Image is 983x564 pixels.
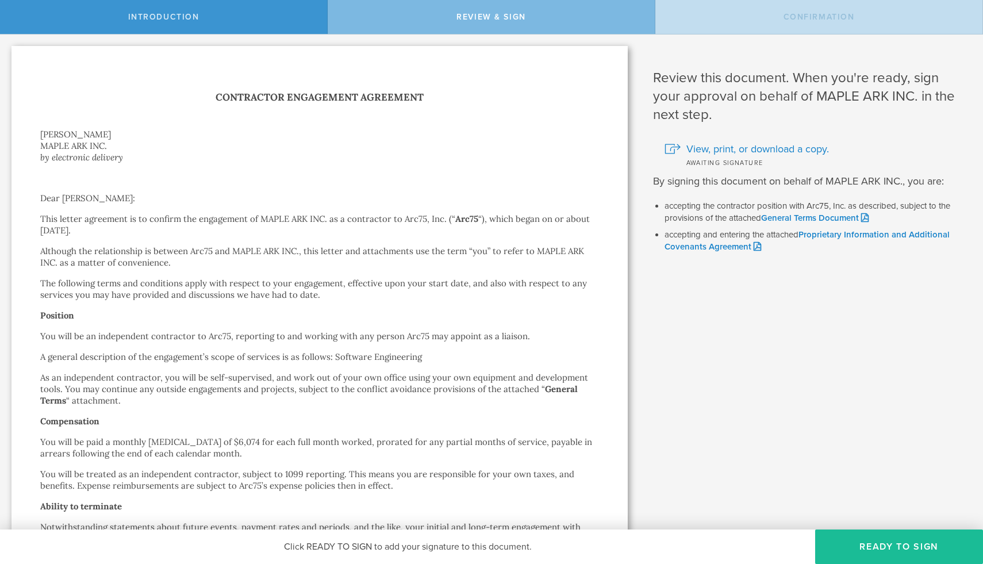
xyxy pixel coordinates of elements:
[665,229,950,252] a: Proprietary Information and Additional Covenants Agreement
[40,372,599,406] p: As an independent contractor, you will be self-supervised, and work out of your own office using ...
[456,12,526,22] span: Review & sign
[665,229,966,252] li: accepting and entering the attached
[784,12,855,22] span: Confirmation
[40,245,599,268] p: Although the relationship is between Arc75 and MAPLE ARK INC., this letter and attachments use th...
[40,331,599,342] p: You will be an independent contractor to Arc75, reporting to and working with any person Arc75 ma...
[128,12,199,22] span: Introduction
[815,530,983,564] button: Ready to Sign
[40,436,599,459] p: You will be paid a monthly [MEDICAL_DATA] of $6,074 for each full month worked, prorated for any ...
[40,501,122,512] strong: Ability to terminate
[40,310,74,321] strong: Position
[653,69,966,124] h1: Review this document. When you're ready, sign your approval on behalf of MAPLE ARK INC. in the ne...
[40,416,99,427] strong: Compensation
[761,213,869,223] a: General Terms Document
[455,213,478,224] strong: Arc75
[665,201,966,224] li: accepting the contractor position with Arc75, Inc. as described, subject to the provisions of the...
[40,351,599,363] p: A general description of the engagement’s scope of services is as follows: Software Engineering
[686,141,829,156] span: View, print, or download a copy.
[40,89,599,106] h1: Contractor Engagement Agreement
[40,140,599,152] div: MAPLE ARK INC.
[40,129,599,140] div: [PERSON_NAME]
[653,174,966,189] p: By signing this document on behalf of MAPLE ARK INC., you are:
[40,193,599,204] p: Dear [PERSON_NAME]:
[665,156,966,168] div: Awaiting signature
[40,383,578,406] strong: General Terms
[40,521,599,556] p: Notwithstanding statements about future events, payment rates and periods, and the like, your ini...
[40,278,599,301] p: The following terms and conditions apply with respect to your engagement, effective upon your sta...
[40,213,599,236] p: This letter agreement is to confirm the engagement of MAPLE ARK INC. as a contractor to Arc75, In...
[40,469,599,492] p: You will be treated as an independent contractor, subject to 1099 reporting. This means you are r...
[40,152,123,163] i: by electronic delivery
